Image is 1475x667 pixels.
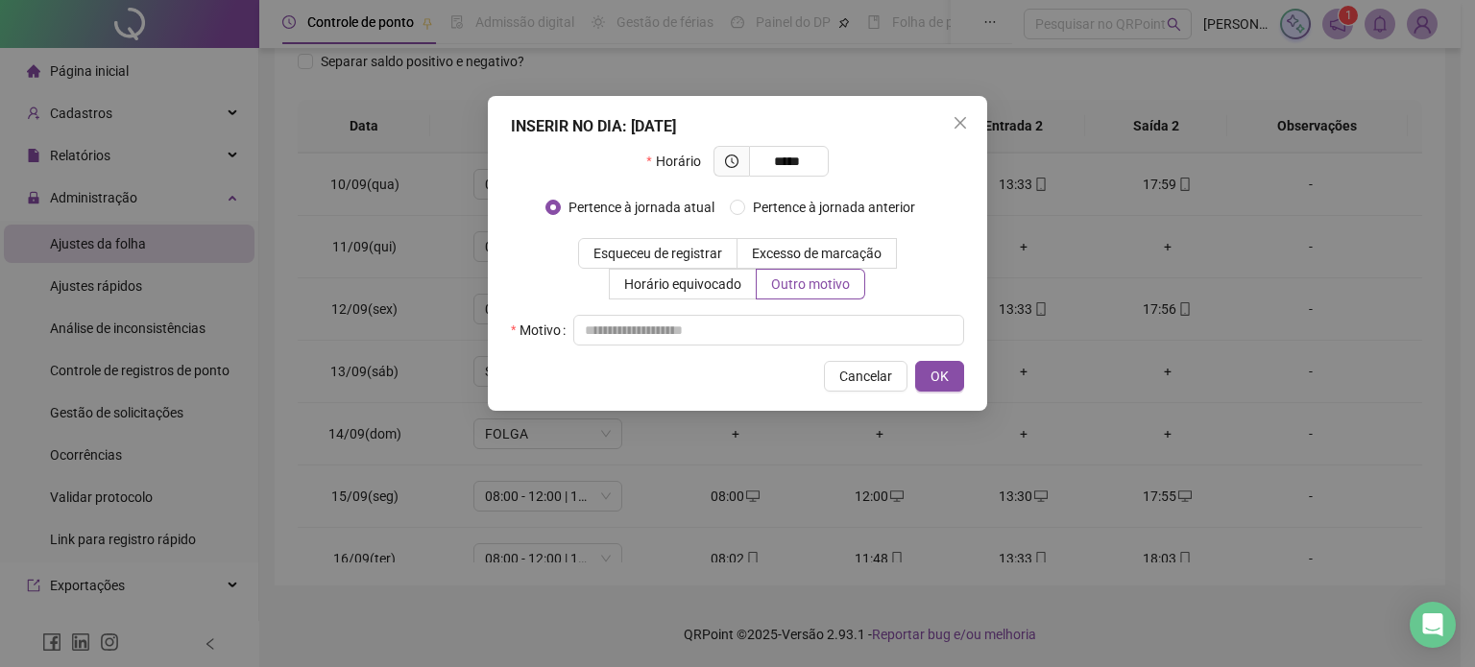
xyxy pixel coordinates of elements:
span: Pertence à jornada anterior [745,197,923,218]
span: clock-circle [725,155,738,168]
span: Outro motivo [771,276,850,292]
span: close [953,115,968,131]
label: Horário [646,146,713,177]
div: INSERIR NO DIA : [DATE] [511,115,964,138]
span: Esqueceu de registrar [593,246,722,261]
span: Cancelar [839,366,892,387]
button: OK [915,361,964,392]
span: Excesso de marcação [752,246,882,261]
button: Close [945,107,976,138]
button: Cancelar [824,361,907,392]
span: Horário equivocado [624,276,741,292]
span: OK [931,366,949,387]
span: Pertence à jornada atual [561,197,722,218]
div: Open Intercom Messenger [1410,602,1456,648]
label: Motivo [511,315,573,345]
